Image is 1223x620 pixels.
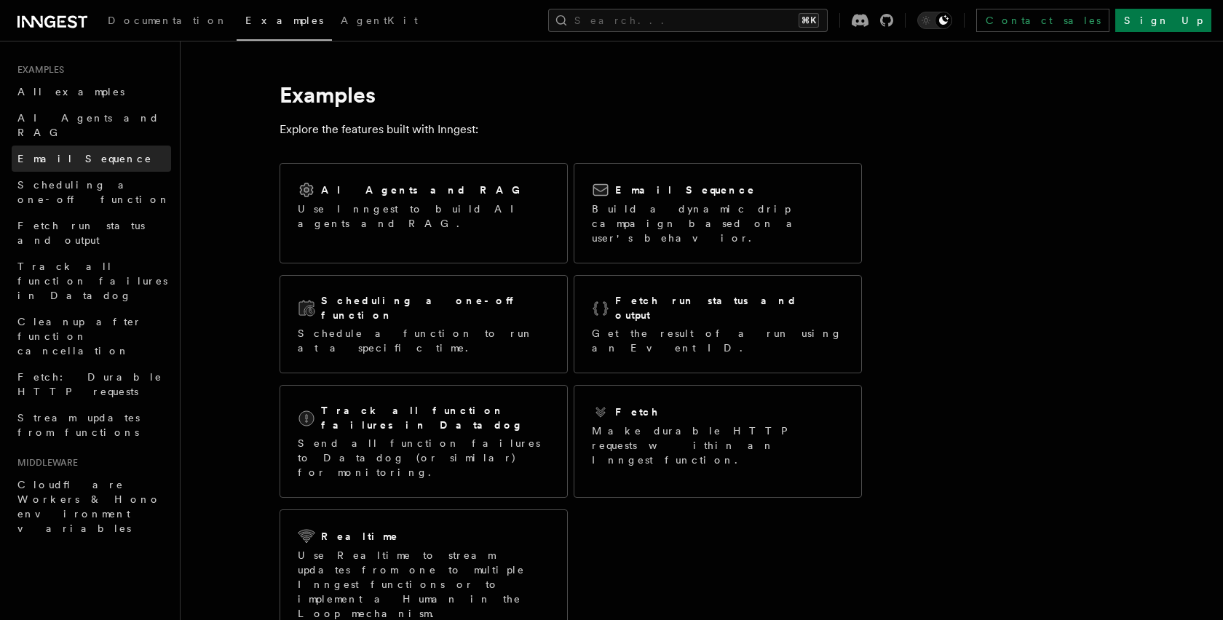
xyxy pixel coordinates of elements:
span: Fetch: Durable HTTP requests [17,371,162,397]
p: Make durable HTTP requests within an Inngest function. [592,424,844,467]
a: Stream updates from functions [12,405,171,445]
a: AgentKit [332,4,427,39]
span: AgentKit [341,15,418,26]
kbd: ⌘K [799,13,819,28]
a: Email Sequence [12,146,171,172]
span: Stream updates from functions [17,412,140,438]
span: Fetch run status and output [17,220,145,246]
a: AI Agents and RAGUse Inngest to build AI agents and RAG. [280,163,568,263]
p: Build a dynamic drip campaign based on a user's behavior. [592,202,844,245]
span: Track all function failures in Datadog [17,261,167,301]
p: Explore the features built with Inngest: [280,119,862,140]
a: Documentation [99,4,237,39]
h2: Fetch run status and output [615,293,844,322]
span: Scheduling a one-off function [17,179,170,205]
span: Middleware [12,457,78,469]
a: Fetch: Durable HTTP requests [12,364,171,405]
a: Scheduling a one-off functionSchedule a function to run at a specific time. [280,275,568,373]
h2: Scheduling a one-off function [321,293,550,322]
span: All examples [17,86,124,98]
a: FetchMake durable HTTP requests within an Inngest function. [574,385,862,498]
p: Get the result of a run using an Event ID. [592,326,844,355]
a: Examples [237,4,332,41]
a: All examples [12,79,171,105]
h2: Realtime [321,529,399,544]
a: AI Agents and RAG [12,105,171,146]
span: Documentation [108,15,228,26]
a: Contact sales [976,9,1109,32]
span: AI Agents and RAG [17,112,159,138]
a: Cleanup after function cancellation [12,309,171,364]
h2: AI Agents and RAG [321,183,528,197]
span: Examples [245,15,323,26]
h1: Examples [280,82,862,108]
span: Examples [12,64,64,76]
a: Sign Up [1115,9,1211,32]
span: Email Sequence [17,153,152,164]
button: Toggle dark mode [917,12,952,29]
a: Cloudflare Workers & Hono environment variables [12,472,171,541]
h2: Fetch [615,405,660,419]
button: Search...⌘K [548,9,828,32]
h2: Track all function failures in Datadog [321,403,550,432]
a: Fetch run status and outputGet the result of a run using an Event ID. [574,275,862,373]
a: Scheduling a one-off function [12,172,171,212]
a: Track all function failures in Datadog [12,253,171,309]
p: Use Inngest to build AI agents and RAG. [298,202,550,231]
span: Cloudflare Workers & Hono environment variables [17,479,161,534]
a: Track all function failures in DatadogSend all function failures to Datadog (or similar) for moni... [280,385,568,498]
a: Fetch run status and output [12,212,171,253]
span: Cleanup after function cancellation [17,316,142,357]
h2: Email Sequence [615,183,756,197]
p: Send all function failures to Datadog (or similar) for monitoring. [298,436,550,480]
p: Schedule a function to run at a specific time. [298,326,550,355]
a: Email SequenceBuild a dynamic drip campaign based on a user's behavior. [574,163,862,263]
